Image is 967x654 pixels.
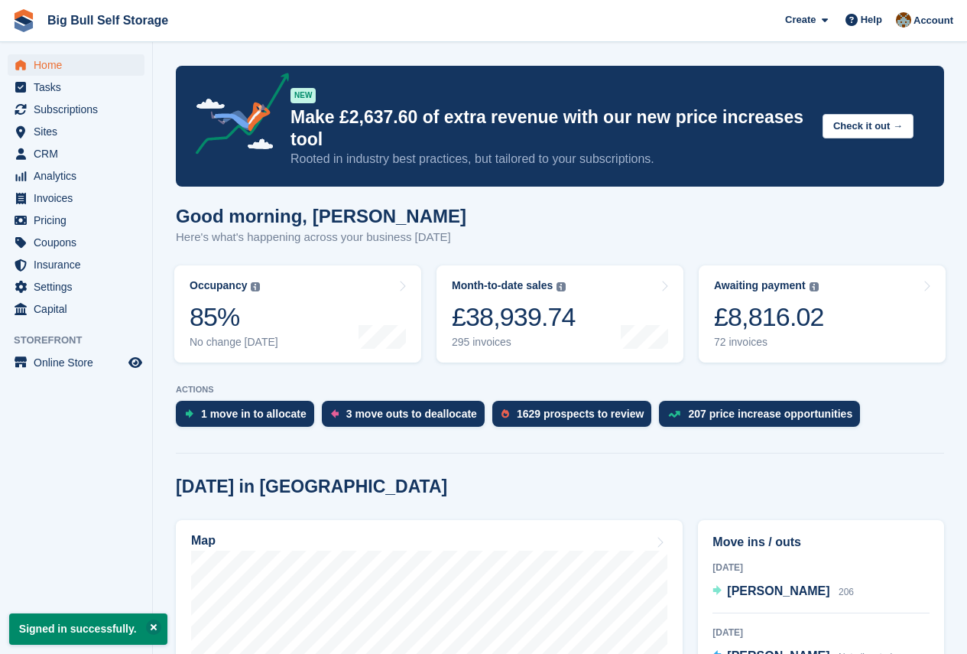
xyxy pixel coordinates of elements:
[34,232,125,253] span: Coupons
[712,626,930,639] div: [DATE]
[8,76,144,98] a: menu
[501,409,509,418] img: prospect-51fa495bee0391a8d652442698ab0144808aea92771e9ea1ae160a38d050c398.svg
[174,265,421,363] a: Occupancy 85% No change [DATE]
[668,411,680,418] img: price_increase_opportunities-93ffe204e8149a01c8c9dc8f82e8f89637d9d84a8eef4429ea346261dce0b2c0.svg
[714,279,806,292] div: Awaiting payment
[34,254,125,275] span: Insurance
[699,265,946,363] a: Awaiting payment £8,816.02 72 invoices
[176,385,944,395] p: ACTIONS
[810,282,819,291] img: icon-info-grey-7440780725fd019a000dd9b08b2336e03edf1995a4989e88bcd33f0948082b44.svg
[190,279,247,292] div: Occupancy
[839,587,854,597] span: 206
[176,206,466,226] h1: Good morning, [PERSON_NAME]
[8,143,144,164] a: menu
[8,99,144,120] a: menu
[712,533,930,552] h2: Move ins / outs
[322,401,492,434] a: 3 move outs to deallocate
[185,409,193,418] img: move_ins_to_allocate_icon-fdf77a2bb77ea45bf5b3d319d69a93e2d87916cf1d5bf7949dd705db3b84f3ca.svg
[34,298,125,320] span: Capital
[8,276,144,298] a: menu
[8,352,144,373] a: menu
[34,276,125,298] span: Settings
[290,151,810,168] p: Rooted in industry best practices, but tailored to your subscriptions.
[8,187,144,209] a: menu
[492,401,660,434] a: 1629 prospects to review
[331,409,339,418] img: move_outs_to_deallocate_icon-f764333ba52eb49d3ac5e1228854f67142a1ed5810a6f6cc68b1a99e826820c5.svg
[8,165,144,187] a: menu
[557,282,566,291] img: icon-info-grey-7440780725fd019a000dd9b08b2336e03edf1995a4989e88bcd33f0948082b44.svg
[176,229,466,246] p: Here's what's happening across your business [DATE]
[659,401,868,434] a: 207 price increase opportunities
[712,561,930,574] div: [DATE]
[727,584,829,597] span: [PERSON_NAME]
[190,336,278,349] div: No change [DATE]
[290,106,810,151] p: Make £2,637.60 of extra revenue with our new price increases tool
[34,210,125,231] span: Pricing
[34,99,125,120] span: Subscriptions
[34,187,125,209] span: Invoices
[913,13,953,28] span: Account
[823,114,913,139] button: Check it out →
[8,121,144,142] a: menu
[176,401,322,434] a: 1 move in to allocate
[176,477,447,497] h2: [DATE] in [GEOGRAPHIC_DATA]
[8,54,144,76] a: menu
[517,408,644,420] div: 1629 prospects to review
[436,265,683,363] a: Month-to-date sales £38,939.74 295 invoices
[8,254,144,275] a: menu
[290,88,316,103] div: NEW
[896,12,911,28] img: Mike Llewellen Palmer
[8,232,144,253] a: menu
[452,301,576,333] div: £38,939.74
[183,73,290,160] img: price-adjustments-announcement-icon-8257ccfd72463d97f412b2fc003d46551f7dbcb40ab6d574587a9cd5c0d94...
[714,301,824,333] div: £8,816.02
[346,408,477,420] div: 3 move outs to deallocate
[452,279,553,292] div: Month-to-date sales
[712,582,854,602] a: [PERSON_NAME] 206
[34,76,125,98] span: Tasks
[714,336,824,349] div: 72 invoices
[452,336,576,349] div: 295 invoices
[688,408,852,420] div: 207 price increase opportunities
[14,333,152,348] span: Storefront
[201,408,307,420] div: 1 move in to allocate
[861,12,882,28] span: Help
[41,8,174,33] a: Big Bull Self Storage
[34,121,125,142] span: Sites
[191,534,216,548] h2: Map
[251,282,260,291] img: icon-info-grey-7440780725fd019a000dd9b08b2336e03edf1995a4989e88bcd33f0948082b44.svg
[8,210,144,231] a: menu
[126,353,144,372] a: Preview store
[785,12,816,28] span: Create
[34,165,125,187] span: Analytics
[34,54,125,76] span: Home
[34,143,125,164] span: CRM
[8,298,144,320] a: menu
[34,352,125,373] span: Online Store
[190,301,278,333] div: 85%
[12,9,35,32] img: stora-icon-8386f47178a22dfd0bd8f6a31ec36ba5ce8667c1dd55bd0f319d3a0aa187defe.svg
[9,613,167,645] p: Signed in successfully.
